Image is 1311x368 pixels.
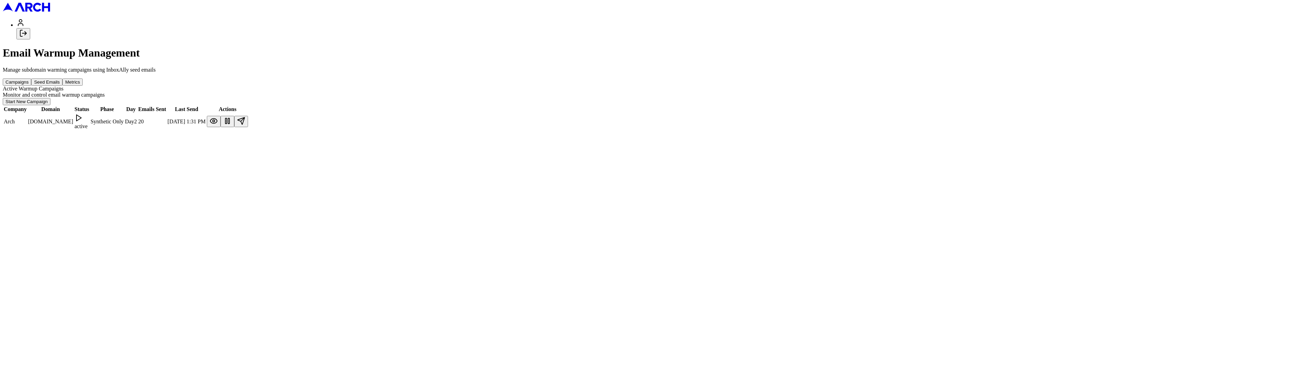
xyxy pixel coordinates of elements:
th: Phase [90,106,124,113]
button: Campaigns [3,78,31,86]
td: [DATE] 1:31 PM [167,113,206,130]
th: Status [74,106,90,113]
button: Start New Campaign [3,98,50,105]
button: Metrics [62,78,83,86]
th: Actions [206,106,248,113]
button: Log out [16,28,30,39]
th: Company [3,106,27,113]
td: Arch [3,113,27,130]
div: Monitor and control email warmup campaigns [3,92,1308,98]
div: active [74,123,89,130]
td: 20 [138,113,166,130]
p: Manage subdomain warming campaigns using InboxAlly seed emails [3,67,1308,73]
div: Active Warmup Campaigns [3,86,1308,92]
td: [DOMAIN_NAME] [28,113,74,130]
h1: Email Warmup Management [3,47,1308,59]
button: Seed Emails [31,78,62,86]
div: Synthetic Only [91,119,123,125]
th: Last Send [167,106,206,113]
th: Day [125,106,137,113]
th: Emails Sent [138,106,166,113]
td: Day 2 [125,113,137,130]
th: Domain [28,106,74,113]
